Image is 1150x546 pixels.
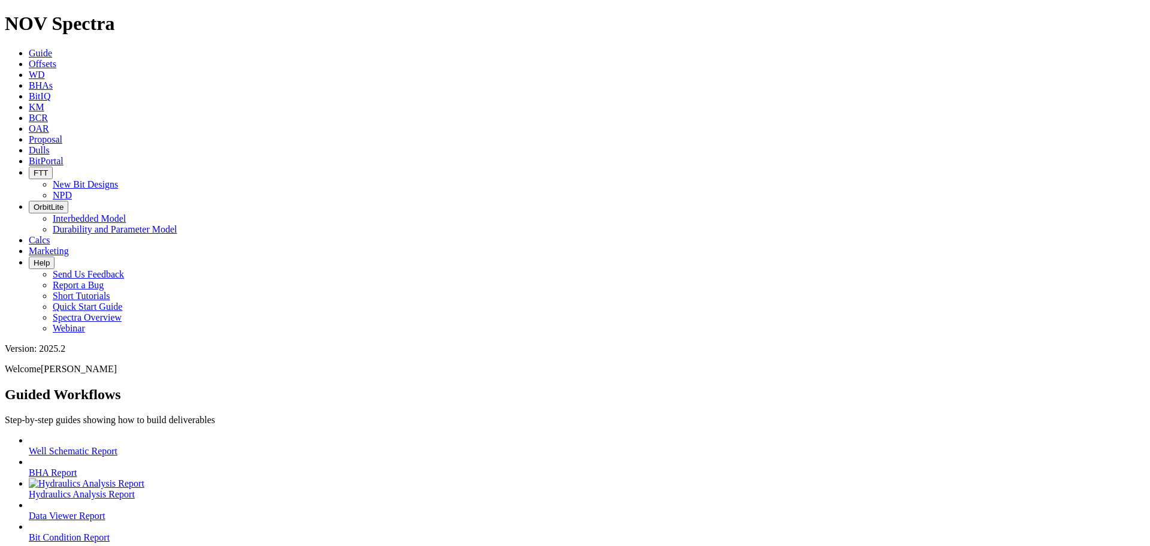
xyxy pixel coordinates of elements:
[29,435,127,446] img: Well Schematic Report
[29,532,110,542] span: Bit Condition Report
[5,13,1145,35] h1: NOV Spectra
[29,457,86,467] img: BHA Report
[29,489,135,499] span: Hydraulics Analysis Report
[29,467,77,478] span: BHA Report
[29,167,53,179] button: FTT
[29,235,50,245] a: Calcs
[53,269,124,279] a: Send Us Feedback
[53,312,122,322] a: Spectra Overview
[29,70,45,80] a: WD
[29,457,1145,478] a: BHA Report BHA Report
[53,323,85,333] a: Webinar
[34,203,63,212] span: OrbitLite
[29,201,68,213] button: OrbitLite
[29,91,50,101] a: BitIQ
[29,446,117,456] span: Well Schematic Report
[29,521,1145,542] a: Bit Condition Report Bit Condition Report
[5,415,1145,426] p: Step-by-step guides showing how to build deliverables
[53,301,122,312] a: Quick Start Guide
[5,364,1145,375] p: Welcome
[41,364,117,374] span: [PERSON_NAME]
[29,435,1145,456] a: Well Schematic Report Well Schematic Report
[53,280,104,290] a: Report a Bug
[34,258,50,267] span: Help
[29,478,1145,499] a: Hydraulics Analysis Report Hydraulics Analysis Report
[29,500,1145,521] a: Data Viewer Report Data Viewer Report
[29,123,49,134] a: OAR
[29,102,44,112] a: KM
[53,224,177,234] a: Durability and Parameter Model
[29,113,48,123] a: BCR
[53,213,126,224] a: Interbedded Model
[29,134,62,144] a: Proposal
[29,521,119,532] img: Bit Condition Report
[29,156,63,166] a: BitPortal
[34,168,48,177] span: FTT
[29,257,55,269] button: Help
[29,48,52,58] a: Guide
[29,80,53,91] a: BHAs
[5,343,1145,354] div: Version: 2025.2
[53,190,72,200] a: NPD
[29,478,144,489] img: Hydraulics Analysis Report
[29,511,105,521] span: Data Viewer Report
[53,291,110,301] a: Short Tutorials
[29,59,56,69] a: Offsets
[29,500,115,511] img: Data Viewer Report
[5,387,1145,403] h2: Guided Workflows
[53,179,118,189] a: New Bit Designs
[29,246,69,256] a: Marketing
[29,145,50,155] a: Dulls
